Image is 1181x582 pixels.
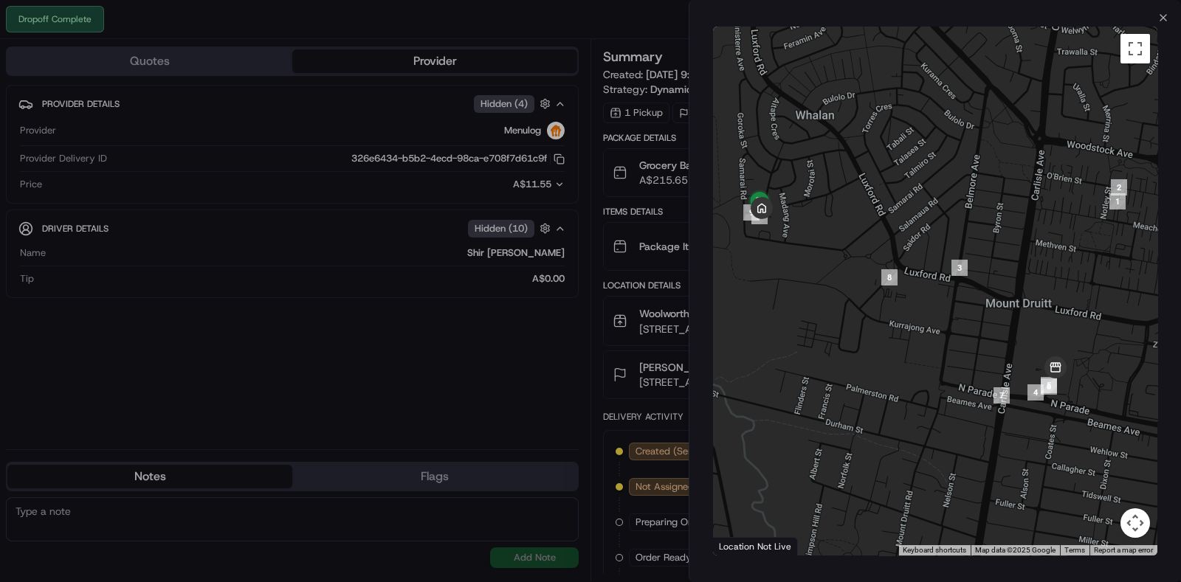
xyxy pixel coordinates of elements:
[717,536,765,555] a: Open this area in Google Maps (opens a new window)
[751,208,768,224] div: 10
[1041,377,1057,393] div: 5
[1109,193,1126,209] div: 1
[881,269,898,285] div: 8
[1041,378,1057,395] div: 6
[1094,546,1153,554] a: Report a map error
[903,545,966,555] button: Keyboard shortcuts
[1064,546,1085,554] a: Terms
[713,537,798,555] div: Location Not Live
[994,387,1010,403] div: 7
[1027,384,1044,401] div: 4
[1111,179,1127,195] div: 2
[975,546,1056,554] span: Map data ©2025 Google
[717,536,765,555] img: Google
[1120,508,1150,538] button: Map camera controls
[743,204,760,221] div: 9
[951,260,968,276] div: 3
[1120,34,1150,63] button: Toggle fullscreen view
